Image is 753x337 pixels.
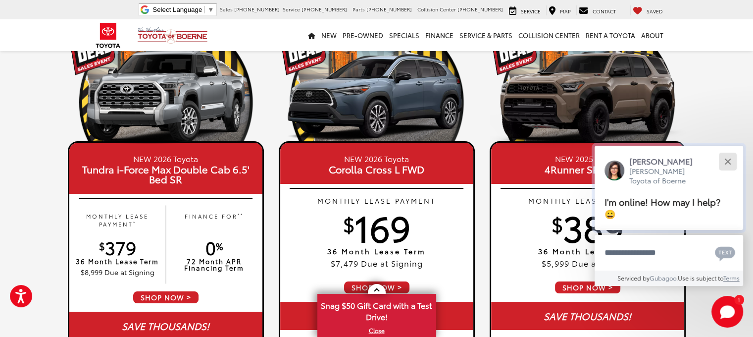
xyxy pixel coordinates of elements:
[288,164,466,174] span: Corolla Cross L FWD
[499,153,677,164] small: NEW 2025 Toyota
[74,267,161,277] p: $8,999 Due at Signing
[99,239,105,253] sup: $
[280,248,473,255] p: 36 Month Lease Term
[352,5,365,13] span: Parts
[711,296,743,328] button: Toggle Chat Window
[305,19,318,51] a: Home
[132,290,200,304] span: SHOP NOW
[717,151,738,172] button: Close
[422,19,456,51] a: Finance
[280,257,473,269] p: $7,479 Due at Signing
[521,7,541,15] span: Service
[205,234,223,260] span: 0
[552,202,624,251] span: 389
[340,19,386,51] a: Pre-Owned
[506,5,543,15] a: Service
[234,5,280,13] span: [PHONE_NUMBER]
[77,153,255,164] small: NEW 2026 Toyota
[318,19,340,51] a: New
[738,297,740,302] span: 1
[90,19,127,52] img: Toyota
[546,5,573,15] a: Map
[152,6,214,13] a: Select Language​
[629,167,703,186] p: [PERSON_NAME] Toyota of Boerne
[630,5,665,15] a: My Saved Vehicles
[712,241,738,264] button: Chat with SMS
[491,302,684,330] div: SAVE THOUSANDS!
[595,235,743,271] textarea: Type your message
[491,196,684,206] p: MONTHLY LEASE PAYMENT
[678,274,723,282] span: Use is subject to
[68,50,264,148] img: 25_Tundra_1794_Edition_i-FORCE_MAX_Celestial_Silver_Metallic_Left
[283,5,300,13] span: Service
[207,6,214,13] span: ▼
[74,258,161,265] p: 36 Month Lease Term
[554,281,621,294] span: SHOP NOW
[576,5,618,15] a: Contact
[77,164,255,184] span: Tundra i-Force Max Double Cab 6.5' Bed SR
[650,274,678,282] a: Gubagoo.
[280,302,473,330] div: SAVE THOUSANDS!
[711,296,743,328] svg: Start Chat
[288,153,466,164] small: NEW 2026 Toyota
[279,50,475,148] img: 25_Corolla_Cross_XLE_Celestite_Left
[593,7,616,15] span: Contact
[99,234,136,260] span: 379
[457,5,503,13] span: [PHONE_NUMBER]
[638,19,666,51] a: About
[491,248,684,255] p: 36 Month Lease Term
[343,202,410,251] span: 169
[417,5,456,13] span: Collision Center
[456,19,515,51] a: Service & Parts: Opens in a new tab
[171,258,257,271] p: 72 Month APR Financing Term
[552,209,563,237] sup: $
[220,5,233,13] span: Sales
[499,164,677,174] span: 4Runner SR5 RWD
[204,6,205,13] span: ​
[629,156,703,167] p: [PERSON_NAME]
[490,50,686,148] img: 25_4Runner_TRD_Pro_Mudbath_Left
[515,19,583,51] a: Collision Center
[560,7,571,15] span: Map
[715,245,735,261] svg: Text
[617,274,650,282] span: Serviced by
[366,5,412,13] span: [PHONE_NUMBER]
[152,6,202,13] span: Select Language
[723,274,740,282] a: Terms
[491,257,684,269] p: $5,999 Due at Signing
[386,19,422,51] a: Specials
[74,212,161,228] p: MONTHLY LEASE PAYMENT
[343,281,410,294] span: SHOP NOW
[583,19,638,51] a: Rent a Toyota
[604,195,720,220] span: I'm online! How may I help? 😀
[137,27,208,44] img: Vic Vaughan Toyota of Boerne
[280,196,473,206] p: MONTHLY LEASE PAYMENT
[647,7,663,15] span: Saved
[171,212,257,228] p: FINANCE FOR
[216,239,223,253] sup: %
[301,5,347,13] span: [PHONE_NUMBER]
[595,146,743,286] div: Close[PERSON_NAME][PERSON_NAME] Toyota of BoerneI'm online! How may I help? 😀Type your messageCha...
[318,295,435,325] span: Snag $50 Gift Card with a Test Drive!
[343,209,354,237] sup: $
